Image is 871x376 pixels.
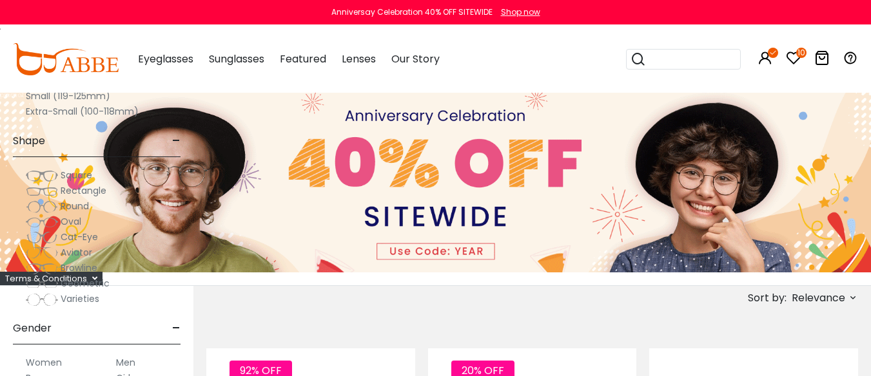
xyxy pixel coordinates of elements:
span: Oval [61,215,81,228]
span: Shape [13,126,45,156]
img: Round.png [26,200,58,213]
span: Gender [13,313,52,344]
a: Shop now [494,6,540,17]
i: 10 [796,48,807,58]
img: Varieties.png [26,293,58,306]
span: Featured [280,52,326,66]
img: Cat-Eye.png [26,231,58,244]
img: Rectangle.png [26,185,58,198]
img: Browline.png [26,262,58,275]
span: Relevance [792,287,845,310]
span: Sort by: [748,290,787,305]
span: - [172,313,181,344]
div: Anniversay Celebration 40% OFF SITEWIDE [331,6,493,18]
span: Eyeglasses [138,52,193,66]
span: Round [61,200,89,212]
span: Aviator [61,246,92,259]
span: Sunglasses [209,52,264,66]
span: Cat-Eye [61,230,98,243]
img: Oval.png [26,216,58,229]
span: Geometric [61,277,110,290]
span: Rectangle [61,184,106,197]
span: Lenses [342,52,376,66]
div: Shop now [501,6,540,18]
label: Extra-Small (100-118mm) [26,104,139,119]
img: Aviator.png [26,247,58,259]
label: Women [26,355,62,370]
span: Browline [61,261,97,274]
span: Square [61,169,92,182]
img: Geometric.png [26,277,58,290]
span: Varieties [61,292,99,305]
label: Small (119-125mm) [26,88,110,104]
span: Our Story [391,52,440,66]
a: 10 [786,53,801,68]
img: Square.png [26,169,58,182]
label: Men [116,355,135,370]
span: - [172,126,181,156]
img: abbeglasses.com [13,43,119,75]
